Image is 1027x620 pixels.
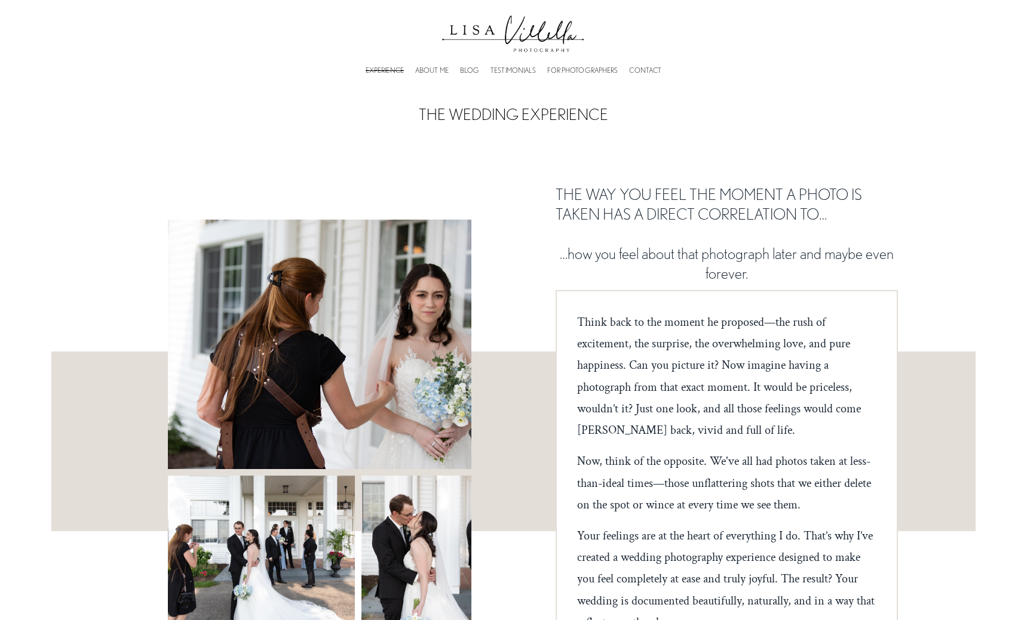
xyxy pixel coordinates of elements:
a: FOR PHOTOGRAPHERS [547,69,618,72]
a: BLOG [460,69,479,72]
img: Lisa Villella Photography [436,3,591,58]
span: …how you feel about that photograph later and maybe even forever. [560,245,897,282]
span: THE WAY YOU FEEL THE MOMENT A PHOTO IS TAKEN HAS A DIRECT CORRELATION TO… [556,186,865,223]
a: ABOUT ME [415,69,449,72]
a: TESTIMONIALS [490,69,536,72]
a: CONTACT [629,69,661,72]
span: Now, think of the opposite. We've all had photos taken at less-than-ideal times—those unflatterin... [577,454,874,512]
span: Think back to the moment he proposed—the rush of excitement, the surprise, the overwhelming love,... [577,314,864,438]
h3: THE WEDDING EXPERIENCE [400,104,627,125]
a: EXPERIENCE [366,69,404,72]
